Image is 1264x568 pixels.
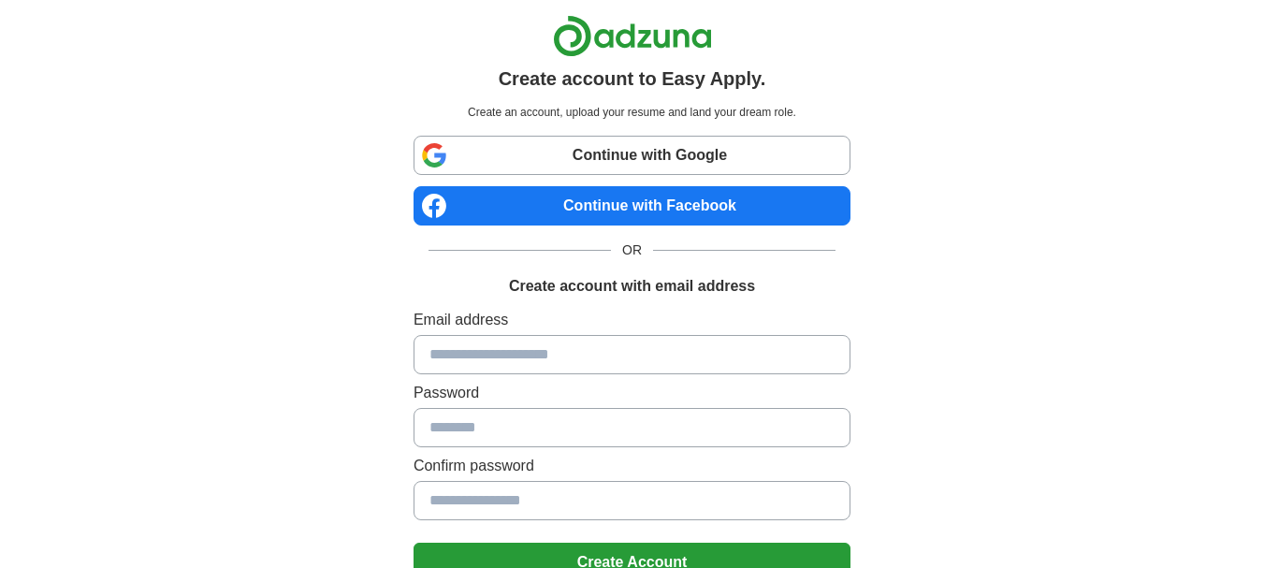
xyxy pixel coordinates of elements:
[611,240,653,260] span: OR
[509,275,755,298] h1: Create account with email address
[414,455,850,477] label: Confirm password
[414,186,850,226] a: Continue with Facebook
[414,309,850,331] label: Email address
[417,104,847,121] p: Create an account, upload your resume and land your dream role.
[414,136,850,175] a: Continue with Google
[414,382,850,404] label: Password
[553,15,712,57] img: Adzuna logo
[499,65,766,93] h1: Create account to Easy Apply.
